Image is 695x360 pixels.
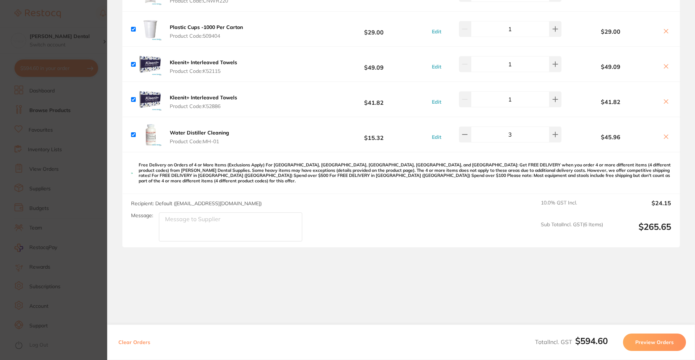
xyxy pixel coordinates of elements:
b: $29.00 [563,28,658,35]
span: Recipient: Default ( [EMAIL_ADDRESS][DOMAIN_NAME] ) [131,200,262,207]
b: Kleenit+ Interleaved Towels [170,94,237,101]
p: Free Delivery on Orders of 4 or More Items (Exclusions Apply) For [GEOGRAPHIC_DATA], [GEOGRAPHIC_... [139,162,671,183]
button: Preview Orders [623,334,686,351]
button: Plastic Cups -1000 Per Carton Product Code:509404 [168,24,245,39]
span: Sub Total Incl. GST ( 6 Items) [541,222,603,241]
b: $41.82 [563,99,658,105]
button: Kleenit+ Interleaved Towels Product Code:K52115 [168,59,239,74]
span: Total Incl. GST [535,338,608,345]
output: $24.15 [609,200,671,216]
b: $41.82 [320,93,428,106]
span: Product Code: K52115 [170,68,237,74]
span: 10.0 % GST Incl. [541,200,603,216]
button: Kleenit+ Interleaved Towels Product Code:K52886 [168,94,239,109]
img: c25idWd0cQ [139,88,162,111]
button: Edit [430,99,443,105]
b: $29.00 [320,22,428,36]
b: Kleenit+ Interleaved Towels [170,59,237,66]
b: $594.60 [575,335,608,346]
b: Plastic Cups -1000 Per Carton [170,24,243,30]
button: Edit [430,28,443,35]
img: aGd3MWt1Nw [139,17,162,41]
img: MnBvN2YxMA [139,123,162,146]
b: $45.96 [563,134,658,140]
img: NnV5Z2Zzcw [139,53,162,76]
button: Edit [430,134,443,140]
button: Water Distiller Cleaning Product Code:MH-01 [168,129,231,145]
b: $49.09 [320,58,428,71]
b: $15.32 [320,128,428,141]
output: $265.65 [609,222,671,241]
span: Product Code: 509404 [170,33,243,39]
b: $49.09 [563,63,658,70]
span: Product Code: K52886 [170,103,237,109]
span: Product Code: MH-01 [170,138,229,144]
b: Water Distiller Cleaning [170,129,229,136]
button: Clear Orders [116,334,152,351]
label: Message: [131,212,153,219]
button: Edit [430,63,443,70]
